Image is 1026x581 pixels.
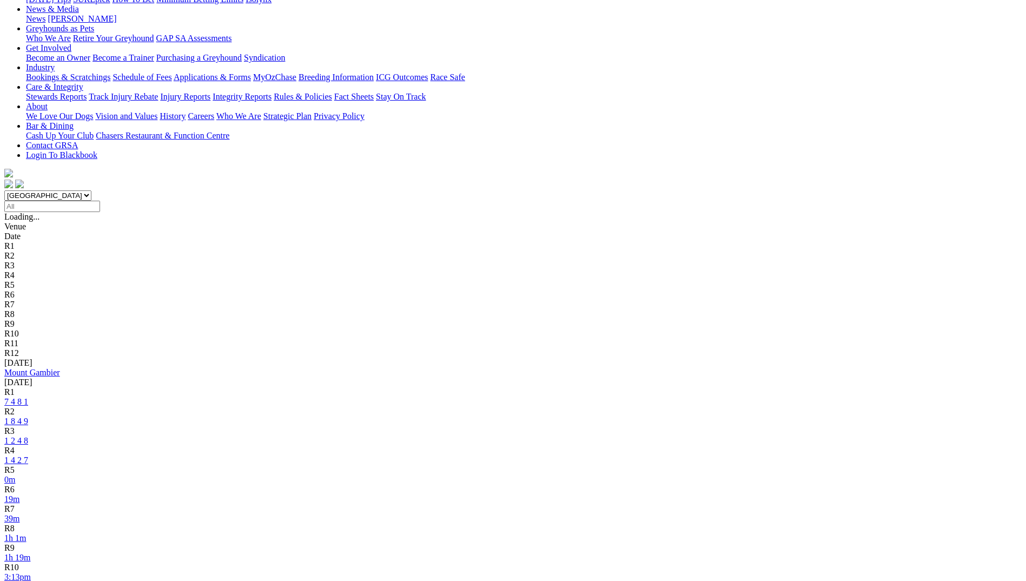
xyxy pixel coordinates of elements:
[244,53,285,62] a: Syndication
[4,426,1022,436] div: R3
[26,34,71,43] a: Who We Are
[26,14,1022,24] div: News & Media
[4,270,1022,280] div: R4
[156,53,242,62] a: Purchasing a Greyhound
[4,251,1022,261] div: R2
[26,53,1022,63] div: Get Involved
[160,92,210,101] a: Injury Reports
[26,92,1022,102] div: Care & Integrity
[4,169,13,177] img: logo-grsa-white.png
[4,290,1022,300] div: R6
[4,436,28,445] a: 1 2 4 8
[4,222,1022,232] div: Venue
[4,494,19,504] a: 19m
[376,92,426,101] a: Stay On Track
[216,111,261,121] a: Who We Are
[4,378,1022,387] div: [DATE]
[26,141,78,150] a: Contact GRSA
[92,53,154,62] a: Become a Trainer
[26,131,94,140] a: Cash Up Your Club
[4,329,1022,339] div: R10
[26,121,74,130] a: Bar & Dining
[4,232,1022,241] div: Date
[4,455,28,465] a: 1 4 2 7
[26,131,1022,141] div: Bar & Dining
[263,111,312,121] a: Strategic Plan
[112,72,171,82] a: Schedule of Fees
[4,280,1022,290] div: R5
[96,131,229,140] a: Chasers Restaurant & Function Centre
[26,72,1022,82] div: Industry
[89,92,158,101] a: Track Injury Rebate
[4,514,19,523] a: 39m
[26,24,94,33] a: Greyhounds as Pets
[334,92,374,101] a: Fact Sheets
[4,348,1022,358] div: R12
[4,397,28,406] a: 7 4 8 1
[274,92,332,101] a: Rules & Policies
[26,43,71,52] a: Get Involved
[26,72,110,82] a: Bookings & Scratchings
[4,201,100,212] input: Select date
[4,241,1022,251] div: R1
[156,34,232,43] a: GAP SA Assessments
[26,111,1022,121] div: About
[4,417,28,426] a: 1 8 4 9
[48,14,116,23] a: [PERSON_NAME]
[299,72,374,82] a: Breeding Information
[376,72,428,82] a: ICG Outcomes
[4,261,1022,270] div: R3
[26,102,48,111] a: About
[26,53,90,62] a: Become an Owner
[4,446,1022,455] div: R4
[4,319,1022,329] div: R9
[160,111,186,121] a: History
[4,212,39,221] span: Loading...
[4,485,1022,494] div: R6
[4,339,1022,348] div: R11
[26,4,79,14] a: News & Media
[4,563,1022,572] div: R10
[73,34,154,43] a: Retire Your Greyhound
[26,82,83,91] a: Care & Integrity
[174,72,251,82] a: Applications & Forms
[188,111,214,121] a: Careers
[4,524,1022,533] div: R8
[4,358,1022,368] div: [DATE]
[26,63,55,72] a: Industry
[4,309,1022,319] div: R8
[253,72,296,82] a: MyOzChase
[15,180,24,188] img: twitter.svg
[4,504,1022,514] div: R7
[4,475,15,484] a: 0m
[213,92,272,101] a: Integrity Reports
[26,150,97,160] a: Login To Blackbook
[314,111,365,121] a: Privacy Policy
[26,111,93,121] a: We Love Our Dogs
[4,368,60,377] a: Mount Gambier
[4,553,30,562] a: 1h 19m
[4,180,13,188] img: facebook.svg
[4,533,26,543] a: 1h 1m
[4,387,1022,397] div: R1
[4,465,1022,475] div: R5
[95,111,157,121] a: Vision and Values
[4,407,1022,417] div: R2
[26,14,45,23] a: News
[26,92,87,101] a: Stewards Reports
[4,543,1022,553] div: R9
[430,72,465,82] a: Race Safe
[4,300,1022,309] div: R7
[26,34,1022,43] div: Greyhounds as Pets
